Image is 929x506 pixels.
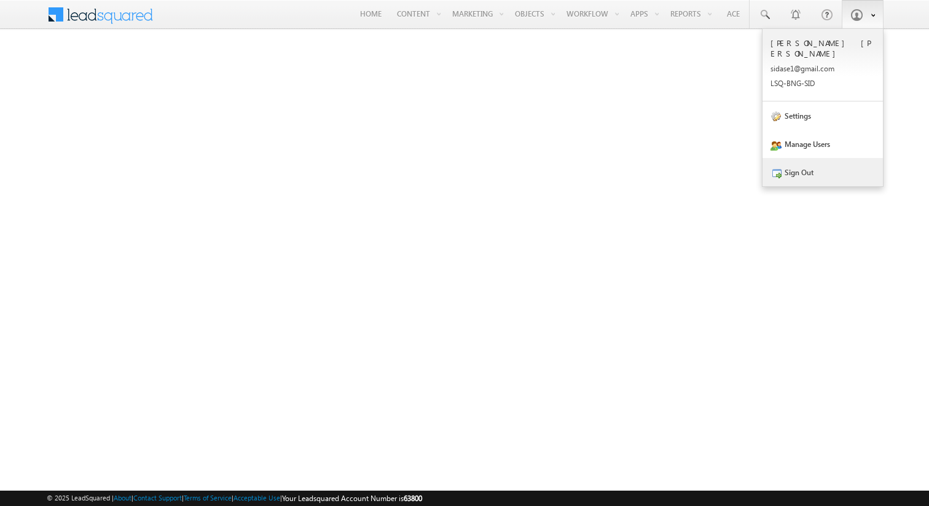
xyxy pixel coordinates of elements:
a: Contact Support [133,494,182,502]
p: sidas e1@gm ail.c om [770,64,875,73]
a: Sign Out [762,158,883,186]
a: Manage Users [762,130,883,158]
a: Acceptable Use [233,494,280,502]
p: LSQ-B NG-SI D [770,79,875,88]
a: [PERSON_NAME] [PERSON_NAME] sidase1@gmail.com LSQ-BNG-SID [762,29,883,101]
a: Settings [762,101,883,130]
span: Your Leadsquared Account Number is [282,494,422,503]
span: © 2025 LeadSquared | | | | | [47,492,422,504]
a: Terms of Service [184,494,232,502]
span: 63800 [404,494,422,503]
a: About [114,494,131,502]
p: [PERSON_NAME] [PERSON_NAME] [770,38,875,58]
